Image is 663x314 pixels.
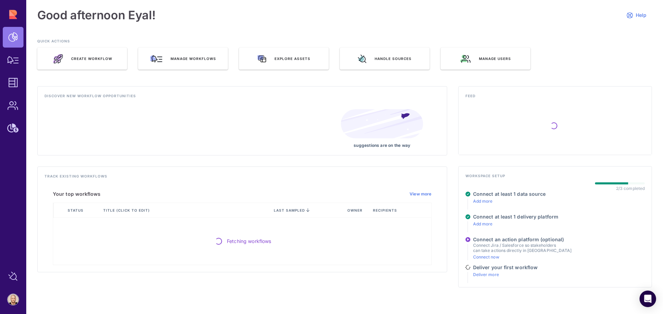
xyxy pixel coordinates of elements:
span: Manage users [479,56,511,61]
span: Manage workflows [171,56,216,61]
h4: Discover new workflow opportunities [45,93,440,102]
span: last sampled [274,208,305,212]
div: 2/3 completed [616,186,645,191]
p: suggestions are on the way [341,143,423,148]
span: Owner [347,208,364,213]
span: Handle sources [375,56,412,61]
div: Open Intercom Messenger [640,291,656,307]
span: Recipients [373,208,398,213]
h4: Track existing workflows [45,174,440,183]
h4: Feed [465,93,645,102]
p: Connect Jira / Salesforce so stakeholders can take actions directly in [GEOGRAPHIC_DATA] [473,243,571,253]
span: Explore assets [275,56,310,61]
h4: Connect at least 1 delivery platform [473,214,558,220]
h3: QUICK ACTIONS [37,39,652,48]
a: Add more [473,199,493,204]
a: View more [410,191,432,197]
h5: Your top workflows [53,191,101,197]
span: Create Workflow [71,56,112,61]
h4: Connect at least 1 data source [473,191,546,197]
a: Deliver more [473,272,499,277]
span: Help [636,12,646,18]
span: Title (click to edit) [103,208,151,213]
img: account-photo [8,294,19,305]
h4: Workspace setup [465,173,645,182]
span: Fetching workflows [227,237,271,245]
img: rocket_launch.e46a70e1.svg [52,54,63,64]
a: Connect now [473,254,499,260]
h4: Connect an action platform (optional) [473,236,571,243]
span: Status [68,208,85,213]
h4: Deliver your first workflow [473,264,538,271]
a: Add more [473,221,493,226]
h1: Good afternoon Eyal! [37,8,155,22]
